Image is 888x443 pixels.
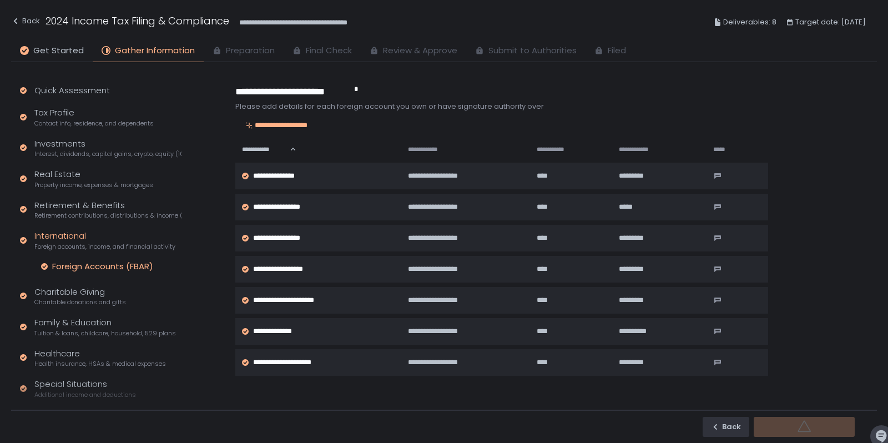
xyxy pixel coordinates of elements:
span: Tuition & loans, childcare, household, 529 plans [34,329,176,338]
span: Retirement contributions, distributions & income (1099-R, 5498) [34,212,181,220]
span: Contact info, residence, and dependents [34,119,154,128]
div: Investments [34,138,181,159]
button: Back [11,13,40,32]
div: Please add details for each foreign account you own or have signature authority over [235,102,768,112]
span: Final Check [306,44,352,57]
div: Healthcare [34,348,166,369]
div: Back [711,422,741,432]
span: Submit to Authorities [488,44,577,57]
h1: 2024 Income Tax Filing & Compliance [46,13,229,28]
span: Review & Approve [383,44,457,57]
span: Filed [608,44,626,57]
div: Back [11,14,40,28]
span: Health insurance, HSAs & medical expenses [34,360,166,368]
div: Quick Assessment [34,84,110,97]
span: Gather Information [115,44,195,57]
span: Preparation [226,44,275,57]
div: International [34,230,175,251]
div: Charitable Giving [34,286,126,307]
span: Target date: [DATE] [795,16,866,29]
span: Interest, dividends, capital gains, crypto, equity (1099s, K-1s) [34,150,181,158]
div: Family & Education [34,316,176,338]
span: Additional income and deductions [34,391,136,399]
div: Tax Profile [34,107,154,128]
div: Retirement & Benefits [34,199,181,220]
div: Real Estate [34,168,153,189]
div: Tax Payments & Refunds [34,409,149,430]
span: Charitable donations and gifts [34,298,126,306]
span: Deliverables: 8 [723,16,776,29]
div: Special Situations [34,378,136,399]
span: Foreign accounts, income, and financial activity [34,243,175,251]
span: Property income, expenses & mortgages [34,181,153,189]
div: Foreign Accounts (FBAR) [52,261,153,272]
button: Back [703,417,749,437]
span: Get Started [33,44,84,57]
